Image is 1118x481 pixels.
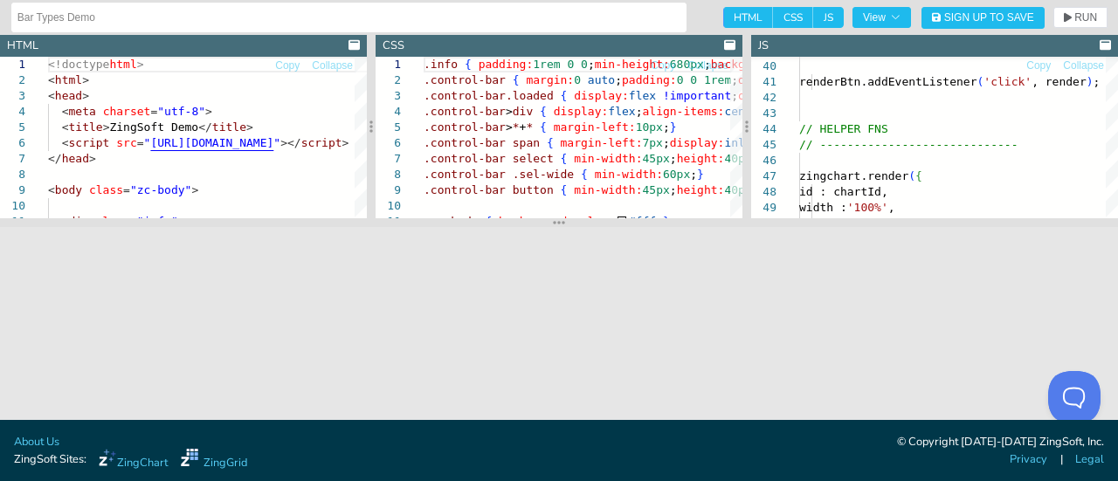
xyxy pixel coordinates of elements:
[758,38,769,54] div: JS
[48,152,62,165] span: </
[540,120,547,134] span: {
[724,152,751,165] span: 40px
[198,120,212,134] span: </
[1010,451,1047,468] a: Privacy
[574,152,642,165] span: min-width:
[533,58,560,71] span: 1rem
[1032,75,1087,88] span: , render
[465,58,472,71] span: {
[636,105,643,118] span: ;
[567,58,574,71] span: 0
[506,105,513,118] span: >
[663,89,731,102] span: !important
[944,12,1034,23] span: Sign Up to Save
[724,105,765,118] span: center
[520,120,527,134] span: +
[424,136,506,149] span: .control-bar
[656,215,663,228] span: ;
[424,58,458,71] span: .info
[854,216,874,230] span: 600
[55,183,82,196] span: body
[697,168,704,181] span: }
[137,215,178,228] span: "info"
[629,89,656,102] span: flex
[908,169,915,182] span: (
[629,215,656,228] span: #fff
[62,105,69,118] span: <
[89,152,96,165] span: >
[82,89,89,102] span: >
[68,215,88,228] span: div
[751,121,776,137] div: 44
[588,73,615,86] span: auto
[799,75,977,88] span: renderBtn.addEventListener
[312,60,353,71] span: Collapse
[424,152,506,165] span: .control-bar
[751,168,776,184] div: 47
[485,215,492,228] span: {
[751,58,776,74] div: 40
[48,89,55,102] span: <
[608,105,635,118] span: flex
[1063,60,1104,71] span: Collapse
[150,105,157,118] span: =
[687,58,729,74] button: Collapse
[301,136,342,149] span: script
[526,73,574,86] span: margin:
[888,201,895,214] span: ,
[799,216,854,230] span: height :
[751,200,776,216] div: 49
[68,120,102,134] span: title
[424,89,554,102] span: .control-bar.loaded
[574,73,581,86] span: 0
[506,120,513,134] span: >
[513,73,520,86] span: {
[68,136,109,149] span: script
[191,183,198,196] span: >
[7,38,38,54] div: HTML
[751,74,776,90] div: 41
[921,7,1045,29] button: Sign Up to Save
[663,120,670,134] span: ;
[751,137,776,153] div: 45
[650,58,676,74] button: Copy
[642,105,724,118] span: align-items:
[157,105,205,118] span: "utf-8"
[424,183,506,196] span: .control-bar
[383,38,404,54] div: CSS
[116,136,136,149] span: src
[99,449,168,471] a: ZingChart
[574,89,629,102] span: display:
[376,182,401,198] div: 9
[424,73,506,86] span: .control-bar
[62,136,69,149] span: <
[799,122,888,135] span: // HELPER FNS
[561,183,568,196] span: {
[595,58,670,71] span: min-height:
[424,120,506,134] span: .control-bar
[773,7,813,28] span: CSS
[1053,7,1108,28] button: RUN
[376,151,401,167] div: 7
[513,136,540,149] span: span
[852,7,911,28] button: View
[274,58,300,74] button: Copy
[561,89,568,102] span: {
[130,183,191,196] span: "zc-body"
[280,136,300,149] span: ></
[178,215,185,228] span: >
[513,105,533,118] span: div
[376,167,401,182] div: 8
[670,136,725,149] span: display:
[1094,75,1101,88] span: ;
[813,7,844,28] span: JS
[17,3,680,31] input: Untitled Demo
[376,72,401,88] div: 2
[1025,58,1052,74] button: Copy
[273,136,280,149] span: "
[1026,60,1051,71] span: Copy
[651,60,675,71] span: Copy
[723,7,844,28] div: checkbox-group
[547,136,554,149] span: {
[799,169,908,182] span: zingchart.render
